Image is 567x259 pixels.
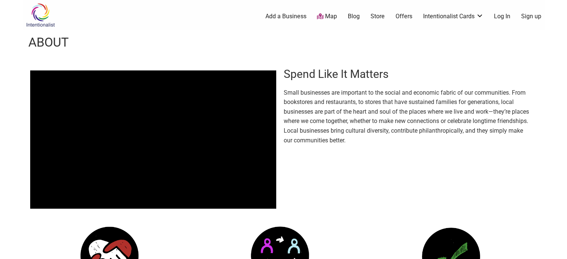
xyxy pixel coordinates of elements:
img: Intentionalist [23,3,58,27]
a: Offers [396,12,412,20]
a: Sign up [521,12,541,20]
p: Small businesses are important to the social and economic fabric of our communities. From booksto... [284,88,530,145]
a: Log In [494,12,510,20]
h1: About [28,34,69,51]
a: Intentionalist Cards [423,12,483,20]
a: Add a Business [265,12,306,20]
a: Blog [348,12,360,20]
h2: Spend Like It Matters [284,66,530,82]
a: Map [317,12,337,21]
a: Store [371,12,385,20]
